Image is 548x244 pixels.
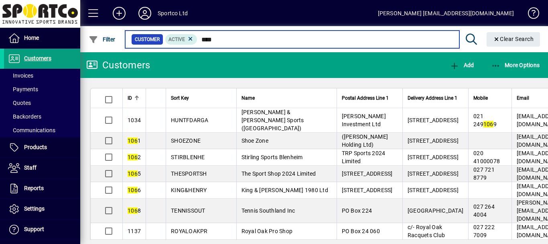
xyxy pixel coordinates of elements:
span: 020 41000078 [473,150,500,164]
span: Backorders [8,113,41,120]
a: Quotes [4,96,80,110]
span: Add [450,62,474,68]
em: 106 [128,154,138,160]
span: 027 222 7009 [473,224,495,238]
em: 106 [128,187,138,193]
span: ROYALOAKPR [171,228,208,234]
span: Products [24,144,47,150]
span: ID [128,94,132,103]
span: Home [24,35,39,41]
a: Products [4,137,80,158]
span: Stirling Sports Blenheim [242,154,303,160]
span: 027 721 8779 [473,166,495,181]
span: [STREET_ADDRESS] [408,187,459,193]
span: 021 249 9 [473,113,497,127]
span: Mobile [473,94,488,103]
span: Invoices [8,72,33,79]
span: King & [PERSON_NAME] 1980 Ltd [242,187,328,193]
em: 106 [128,137,138,144]
span: THESPORTSH [171,170,207,177]
span: [PERSON_NAME] & [PERSON_NAME] Sports ([GEOGRAPHIC_DATA]) [242,109,304,131]
span: Royal Oak Pro Shop [242,228,293,234]
span: Settings [24,205,45,212]
span: HUNTFDARGA [171,117,209,123]
span: The Sport Shop 2024 Limited [242,170,316,177]
a: Staff [4,158,80,178]
a: Knowledge Base [522,2,538,28]
span: [STREET_ADDRESS] [342,170,393,177]
span: Name [242,94,255,103]
span: 1034 [128,117,141,123]
span: [STREET_ADDRESS] [408,154,459,160]
span: 5 [128,170,141,177]
span: KING&HENRY [171,187,207,193]
button: Clear [487,32,540,47]
a: Reports [4,178,80,199]
mat-chip: Activation Status: Active [165,34,197,45]
span: Customer [135,35,160,43]
em: 106 [483,121,493,127]
span: Reports [24,185,44,191]
a: Invoices [4,69,80,82]
span: [STREET_ADDRESS] [408,170,459,177]
span: Sort Key [171,94,189,103]
span: ([PERSON_NAME] Holding Ltd) [342,133,388,148]
span: PO Box 24 060 [342,228,380,234]
span: Customers [24,55,51,62]
span: Clear Search [493,36,534,42]
a: Backorders [4,110,80,123]
div: ID [128,94,141,103]
span: Payments [8,86,38,92]
a: Settings [4,199,80,219]
div: Sportco Ltd [158,7,188,20]
a: Support [4,219,80,240]
em: 106 [128,207,138,214]
span: Tennis Southland Inc [242,207,295,214]
span: Shoe Zone [242,137,268,144]
span: TENNISSOUT [171,207,205,214]
span: c/- Royal Oak Racquets Club [408,224,445,238]
span: [STREET_ADDRESS] [342,187,393,193]
span: STIRBLENHE [171,154,205,160]
span: [STREET_ADDRESS] [408,117,459,123]
span: Email [517,94,529,103]
span: Communications [8,127,55,133]
span: 2 [128,154,141,160]
span: Active [168,37,185,42]
span: [PERSON_NAME] Investment Ltd [342,113,386,127]
span: [GEOGRAPHIC_DATA] [408,207,463,214]
span: Quotes [8,100,31,106]
a: Communications [4,123,80,137]
span: More Options [491,62,540,68]
em: 106 [128,170,138,177]
div: Name [242,94,332,103]
span: Postal Address Line 1 [342,94,389,103]
button: Add [448,58,476,72]
button: Filter [87,32,118,47]
span: 1137 [128,228,141,234]
span: 6 [128,187,141,193]
a: Payments [4,82,80,96]
a: Home [4,28,80,48]
span: Support [24,226,44,232]
div: [PERSON_NAME] [EMAIL_ADDRESS][DOMAIN_NAME] [378,7,514,20]
button: Profile [132,6,158,21]
span: Filter [89,36,116,43]
div: Mobile [473,94,507,103]
div: Customers [86,59,150,72]
span: TRP Sports 2024 Limited [342,150,386,164]
span: 027 264 4004 [473,203,495,218]
span: Delivery Address Line 1 [408,94,457,103]
span: 8 [128,207,141,214]
span: [STREET_ADDRESS] [408,137,459,144]
button: Add [106,6,132,21]
span: SHOEZONE [171,137,201,144]
span: 1 [128,137,141,144]
span: Staff [24,164,37,171]
button: More Options [489,58,542,72]
span: PO Box 224 [342,207,372,214]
